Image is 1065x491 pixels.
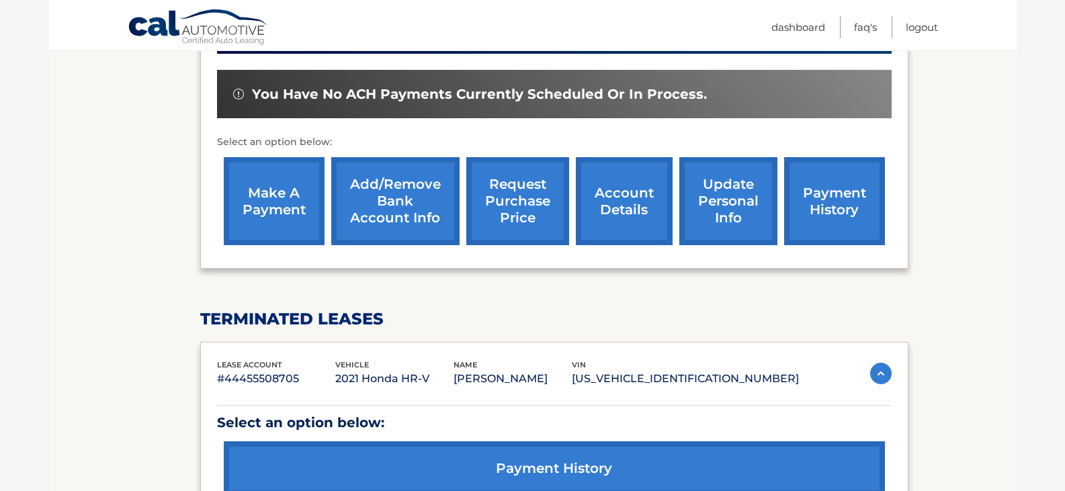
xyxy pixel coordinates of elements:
a: account details [576,157,673,245]
h2: terminated leases [200,309,908,329]
a: make a payment [224,157,325,245]
img: alert-white.svg [233,89,244,99]
a: update personal info [679,157,777,245]
p: #44455508705 [217,369,335,388]
span: vin [572,360,586,369]
p: Select an option below: [217,411,892,435]
a: Cal Automotive [128,9,269,48]
p: 2021 Honda HR-V [335,369,454,388]
a: Logout [906,16,938,38]
span: lease account [217,360,282,369]
span: vehicle [335,360,369,369]
img: accordion-active.svg [870,363,892,384]
p: Select an option below: [217,134,892,150]
span: You have no ACH payments currently scheduled or in process. [252,86,707,103]
a: request purchase price [466,157,569,245]
a: Dashboard [771,16,825,38]
a: FAQ's [854,16,877,38]
a: payment history [784,157,885,245]
a: Add/Remove bank account info [331,157,460,245]
span: name [454,360,477,369]
p: [US_VEHICLE_IDENTIFICATION_NUMBER] [572,369,799,388]
p: [PERSON_NAME] [454,369,572,388]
